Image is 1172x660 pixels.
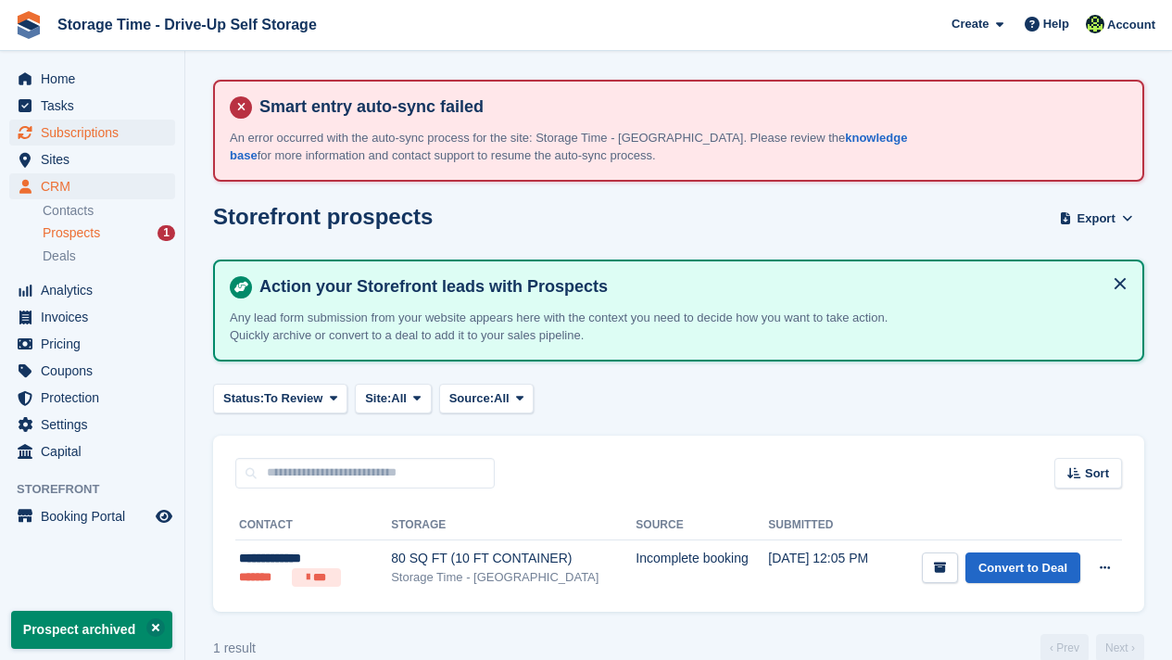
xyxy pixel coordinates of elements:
button: Export [1055,204,1137,235]
th: Storage [391,511,636,540]
span: To Review [264,389,322,408]
span: Export [1077,209,1115,228]
a: menu [9,358,175,384]
span: Coupons [41,358,152,384]
span: All [494,389,510,408]
span: Settings [41,412,152,438]
button: Site: All [355,384,432,414]
img: stora-icon-8386f47178a22dfd0bd8f6a31ec36ba5ce8667c1dd55bd0f319d3a0aa187defe.svg [15,11,43,39]
span: Analytics [41,277,152,303]
a: Contacts [43,202,175,220]
span: Invoices [41,304,152,330]
span: Help [1043,15,1069,33]
a: menu [9,66,175,92]
p: An error occurred with the auto-sync process for the site: Storage Time - [GEOGRAPHIC_DATA]. Plea... [230,129,925,165]
div: 1 [158,225,175,241]
h1: Storefront prospects [213,204,433,229]
div: Storage Time - [GEOGRAPHIC_DATA] [391,568,636,587]
a: menu [9,385,175,411]
td: Incomplete booking [636,539,768,597]
span: Storefront [17,480,184,499]
div: 80 SQ FT (10 FT CONTAINER) [391,549,636,568]
span: All [391,389,407,408]
span: Booking Portal [41,503,152,529]
a: Deals [43,247,175,266]
a: menu [9,412,175,438]
span: Site: [365,389,391,408]
span: Home [41,66,152,92]
h4: Action your Storefront leads with Prospects [252,276,1128,298]
span: Account [1107,16,1155,34]
img: Laaibah Sarwar [1086,15,1104,33]
span: Protection [41,385,152,411]
span: Pricing [41,331,152,357]
span: Tasks [41,93,152,119]
a: menu [9,146,175,172]
th: Source [636,511,768,540]
span: Source: [449,389,494,408]
p: Prospect archived [11,611,172,649]
span: CRM [41,173,152,199]
span: Sort [1085,464,1109,483]
th: Submitted [768,511,886,540]
div: 1 result [213,639,256,658]
span: Capital [41,438,152,464]
a: Convert to Deal [965,552,1080,583]
a: Prospects 1 [43,223,175,243]
span: Subscriptions [41,120,152,146]
a: menu [9,503,175,529]
a: Preview store [153,505,175,527]
button: Status: To Review [213,384,347,414]
th: Contact [235,511,391,540]
span: Deals [43,247,76,265]
a: menu [9,331,175,357]
span: Create [951,15,989,33]
span: Status: [223,389,264,408]
span: Prospects [43,224,100,242]
a: menu [9,304,175,330]
p: Any lead form submission from your website appears here with the context you need to decide how y... [230,309,925,345]
a: menu [9,277,175,303]
button: Source: All [439,384,535,414]
a: menu [9,120,175,146]
span: Sites [41,146,152,172]
a: menu [9,438,175,464]
a: menu [9,93,175,119]
a: Storage Time - Drive-Up Self Storage [50,9,324,40]
h4: Smart entry auto-sync failed [252,96,1128,118]
a: menu [9,173,175,199]
td: [DATE] 12:05 PM [768,539,886,597]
